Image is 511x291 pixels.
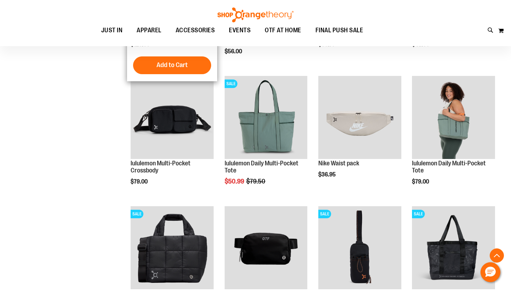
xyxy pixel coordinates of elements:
span: SALE [225,79,237,88]
button: Hello, have a question? Let’s chat. [480,262,500,282]
button: Add to Cart [133,56,211,74]
img: Main view of 2024 Convention lululemon Daily Multi-Pocket Tote [412,76,495,159]
a: Product image for lululemon Mesh ToteSALE [412,206,495,290]
span: JUST IN [101,22,123,38]
div: product [221,72,311,203]
a: ACCESSORIES [169,22,222,38]
div: product [408,72,499,203]
a: lululemon Daily Multi-Pocket ToteSALE [225,76,308,160]
span: OTF AT HOME [265,22,301,38]
a: lululemon Quilted Grid CrossbodySALE [131,206,214,290]
img: Shop Orangetheory [216,7,295,22]
span: Add to Cart [156,61,188,69]
a: lululemon Multi-Pocket Crossbody [131,160,191,174]
a: Main view of 2024 Convention Nike Waistpack [318,76,401,160]
a: lululemon Daily Multi-Pocket Tote [412,160,486,174]
span: $79.00 [131,179,149,185]
img: lululemon Daily Multi-Pocket Tote [225,76,308,159]
img: lululemon Everywhere Belt Bag [225,206,308,289]
span: $50.99 [225,178,245,185]
img: Product image for Hydration Sling Bag [318,206,401,289]
a: JUST IN [94,22,130,39]
a: APPAREL [130,22,169,39]
a: Nike Waist pack [318,160,359,167]
a: FINAL PUSH SALE [308,22,370,39]
span: APPAREL [137,22,161,38]
img: Product image for lululemon Mesh Tote [412,206,495,289]
a: Product image for Hydration Sling BagSALE [318,206,401,290]
button: Back To Top [490,248,504,263]
a: lululemon Daily Multi-Pocket Tote [225,160,298,174]
img: Main view of 2024 Convention Nike Waistpack [318,76,401,159]
img: lululemon Multi-Pocket Crossbody [131,76,214,159]
span: $56.00 [225,48,243,55]
span: $79.00 [412,179,430,185]
a: lululemon Everywhere Belt Bag [225,206,308,290]
span: SALE [318,210,331,218]
div: product [315,72,405,196]
span: $36.95 [318,171,337,178]
a: OTF AT HOME [258,22,308,39]
span: $79.50 [246,178,267,185]
span: FINAL PUSH SALE [315,22,363,38]
a: EVENTS [222,22,258,39]
div: product [127,72,217,203]
span: ACCESSORIES [176,22,215,38]
a: Main view of 2024 Convention lululemon Daily Multi-Pocket Tote [412,76,495,160]
span: SALE [412,210,425,218]
img: lululemon Quilted Grid Crossbody [131,206,214,289]
a: lululemon Multi-Pocket Crossbody [131,76,214,160]
span: EVENTS [229,22,251,38]
span: SALE [131,210,143,218]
